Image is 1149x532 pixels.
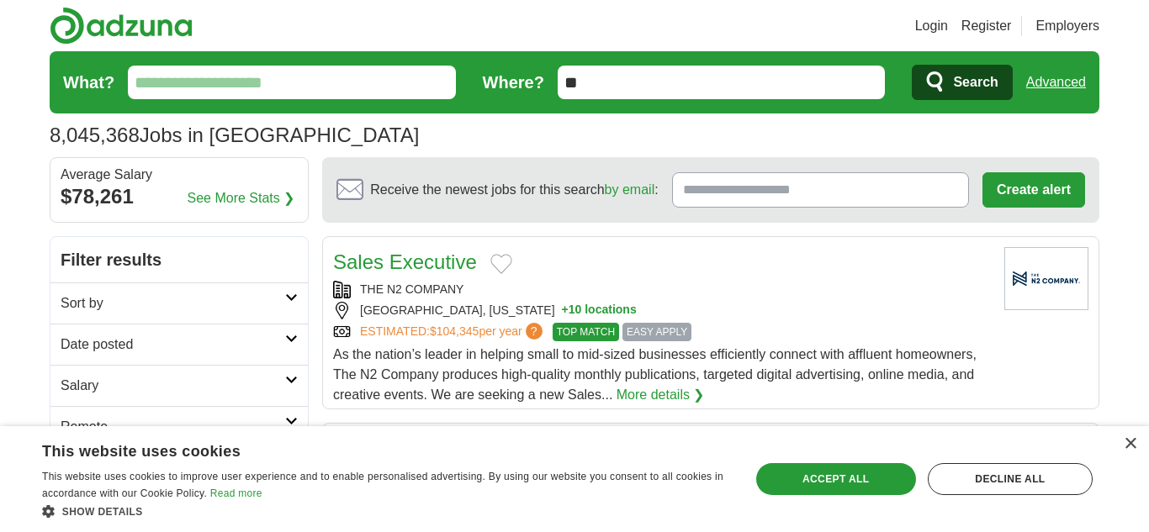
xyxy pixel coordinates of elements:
[333,250,477,273] a: Sales Executive
[490,254,512,274] button: Add to favorite jobs
[61,168,298,182] div: Average Salary
[928,463,1093,495] div: Decline all
[50,7,193,45] img: Adzuna logo
[430,324,479,338] span: $104,345
[953,66,998,99] span: Search
[1035,16,1099,36] a: Employers
[912,65,1012,100] button: Search
[62,506,143,518] span: Show details
[42,503,728,519] div: Show details
[483,70,544,95] label: Where?
[915,16,948,36] a: Login
[370,180,658,200] span: Receive the newest jobs for this search :
[61,376,285,396] h2: Salary
[188,188,295,208] a: See More Stats ❯
[1026,66,1086,99] a: Advanced
[562,302,569,319] span: +
[63,70,114,95] label: What?
[562,302,637,319] button: +10 locations
[50,365,308,406] a: Salary
[961,16,1012,36] a: Register
[42,471,723,499] span: This website uses cookies to improve user experience and to enable personalised advertising. By u...
[333,347,977,402] span: As the nation’s leader in helping small to mid-sized businesses efficiently connect with affluent...
[210,487,262,499] a: Read more, opens a new window
[1124,438,1136,450] div: Close
[982,172,1085,208] button: Create alert
[61,182,298,212] div: $78,261
[605,182,655,197] a: by email
[756,463,916,495] div: Accept all
[333,302,991,319] div: [GEOGRAPHIC_DATA], [US_STATE]
[333,281,991,298] div: THE N2 COMPANY
[61,334,285,355] h2: Date posted
[50,237,308,282] h2: Filter results
[50,124,419,146] h1: Jobs in [GEOGRAPHIC_DATA]
[42,436,686,461] div: This website uses cookies
[360,323,546,341] a: ESTIMATED:$104,345per year?
[1004,247,1088,310] img: Company logo
[61,293,285,313] h2: Sort by
[50,324,308,365] a: Date posted
[50,406,308,447] a: Remote
[526,323,543,340] span: ?
[553,323,619,341] span: TOP MATCH
[61,417,285,437] h2: Remote
[622,323,691,341] span: EASY APPLY
[617,385,705,405] a: More details ❯
[50,120,140,150] span: 8,045,368
[50,282,308,324] a: Sort by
